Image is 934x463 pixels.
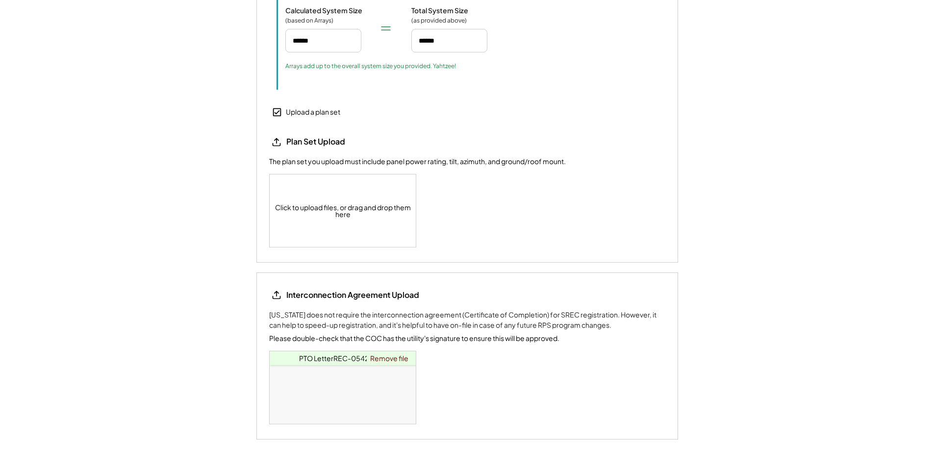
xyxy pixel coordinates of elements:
[286,290,419,300] div: Interconnection Agreement Upload
[270,174,417,247] div: Click to upload files, or drag and drop them here
[411,17,467,24] div: (as provided above)
[285,17,334,24] div: (based on Arrays)
[367,351,412,365] a: Remove file
[285,6,362,15] div: Calculated System Size
[411,6,468,15] div: Total System Size
[285,62,456,70] div: Arrays add up to the overall system size you provided. Yahtzee!
[299,354,387,363] a: PTO LetterREC-05425.pdf
[286,107,340,117] div: Upload a plan set
[269,333,559,343] div: Please double-check that the COC has the utility's signature to ensure this will be approved.
[269,157,566,167] div: The plan set you upload must include panel power rating, tilt, azimuth, and ground/roof mount.
[269,310,665,330] div: [US_STATE] does not require the interconnection agreement (Certificate of Completion) for SREC re...
[286,137,384,147] div: Plan Set Upload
